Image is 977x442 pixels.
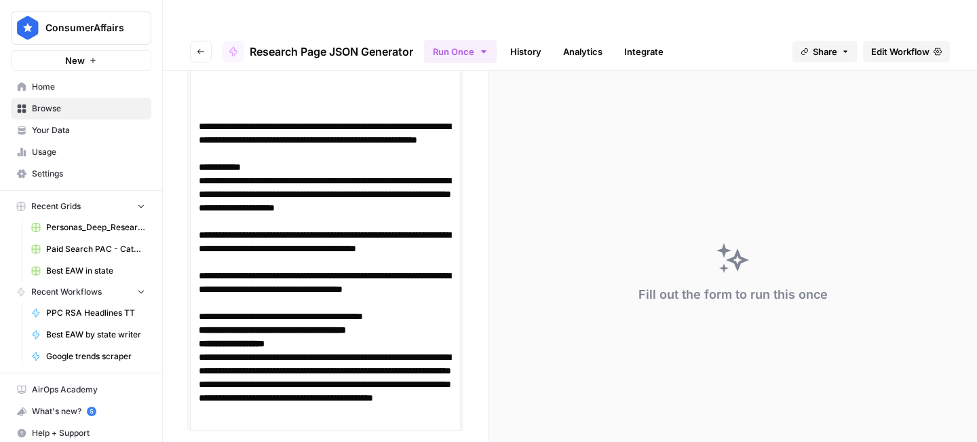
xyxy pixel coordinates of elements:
a: Google trends scraper [25,346,151,367]
span: Best EAW in state [46,265,145,277]
span: Google trends scraper [46,350,145,363]
button: Recent Workflows [11,282,151,302]
span: Recent Grids [31,200,81,213]
a: Integrate [616,41,672,62]
a: Best EAW in state [25,260,151,282]
span: Help + Support [32,427,145,439]
a: Best EAW by state writer [25,324,151,346]
a: Settings [11,163,151,185]
span: Usage [32,146,145,158]
a: Usage [11,141,151,163]
a: AirOps Academy [11,379,151,401]
span: Paid Search PAC - Categories [46,243,145,255]
span: Best EAW by state writer [46,329,145,341]
button: What's new? 5 [11,401,151,422]
button: Share [792,41,858,62]
span: PPC RSA Headlines TT [46,307,145,319]
button: Workspace: ConsumerAffairs [11,11,151,45]
span: Recent Workflows [31,286,102,298]
a: Research Page JSON Generator [223,41,413,62]
img: ConsumerAffairs Logo [16,16,40,40]
span: Settings [32,168,145,180]
span: AirOps Academy [32,384,145,396]
div: Fill out the form to run this once [638,285,828,304]
span: ConsumerAffairs [45,21,128,35]
button: New [11,50,151,71]
span: Share [813,45,837,58]
a: Analytics [555,41,611,62]
span: Your Data [32,124,145,136]
span: Personas_Deep_Research.csv [46,221,145,234]
span: Browse [32,103,145,115]
button: Run Once [424,40,497,63]
a: Personas_Deep_Research.csv [25,217,151,238]
span: New [65,54,85,67]
a: History [502,41,550,62]
a: PPC RSA Headlines TT [25,302,151,324]
a: Edit Workflow [863,41,950,62]
a: 5 [87,407,96,416]
div: What's new? [12,401,151,422]
button: Recent Grids [11,196,151,217]
a: Browse [11,98,151,119]
span: Edit Workflow [871,45,930,58]
span: Home [32,81,145,93]
span: Research Page JSON Generator [250,43,413,60]
a: Your Data [11,119,151,141]
text: 5 [90,408,93,415]
a: Paid Search PAC - Categories [25,238,151,260]
a: Home [11,76,151,98]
